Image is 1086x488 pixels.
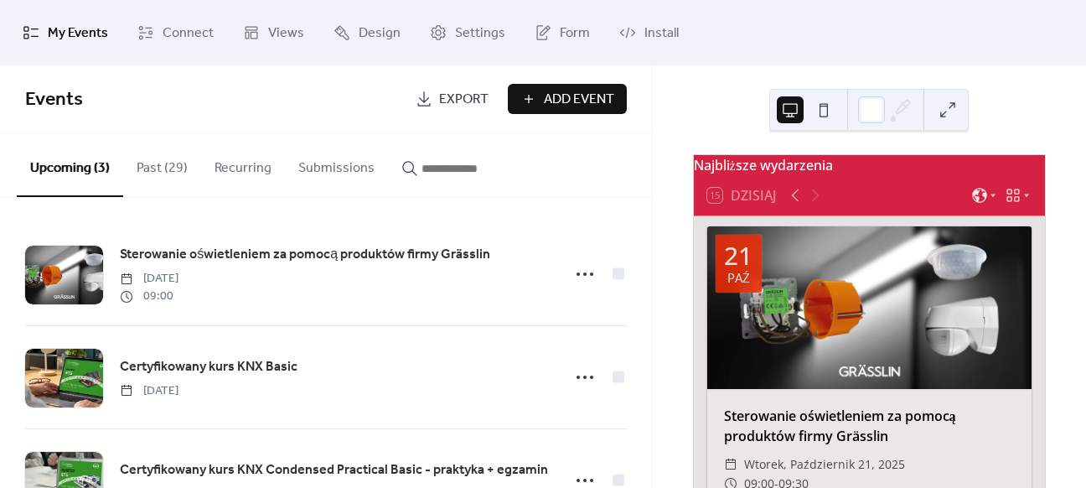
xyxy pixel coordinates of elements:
span: Certyfikowany kurs KNX Basic [120,357,297,377]
span: wtorek, październik 21, 2025 [744,454,905,475]
a: Design [321,7,413,59]
div: paź [727,272,750,284]
button: Upcoming (3) [17,133,123,197]
span: Certyfikowany kurs KNX Condensed Practical Basic - praktyka + egzamin [120,460,548,480]
span: Export [439,90,489,110]
a: Sterowanie oświetleniem za pomocą produktów firmy Grässlin [724,407,956,445]
div: Najbliższe wydarzenia [694,155,1045,175]
span: Install [644,20,679,47]
a: Certyfikowany kurs KNX Basic [120,356,297,378]
span: Add Event [544,90,614,110]
a: Export [403,84,501,114]
button: Add Event [508,84,627,114]
a: Form [522,7,602,59]
span: Events [25,81,83,118]
span: Views [268,20,304,47]
span: Connect [163,20,214,47]
span: [DATE] [120,382,178,400]
button: Past (29) [123,133,201,195]
span: My Events [48,20,108,47]
a: Certyfikowany kurs KNX Condensed Practical Basic - praktyka + egzamin [120,459,548,481]
span: Settings [455,20,505,47]
a: Install [607,7,691,59]
button: Submissions [285,133,388,195]
div: 21 [724,243,752,268]
a: Views [230,7,317,59]
span: Form [560,20,590,47]
span: Design [359,20,401,47]
span: 09:00 [120,288,178,305]
a: Sterowanie oświetleniem za pomocą produktów firmy Grässlin [120,244,490,266]
div: ​ [724,454,737,475]
span: [DATE] [120,270,178,288]
span: Sterowanie oświetleniem za pomocą produktów firmy Grässlin [120,245,490,265]
a: Settings [417,7,518,59]
a: Connect [125,7,226,59]
button: Recurring [201,133,285,195]
a: My Events [10,7,121,59]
